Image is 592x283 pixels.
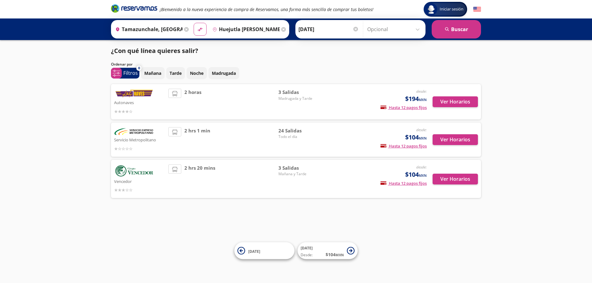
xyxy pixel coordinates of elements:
[326,251,344,258] span: $ 104
[114,136,165,143] p: Servicio Metropolitano
[301,245,313,251] span: [DATE]
[437,6,466,12] span: Iniciar sesión
[208,67,239,79] button: Madrugada
[111,4,157,15] a: Brand Logo
[113,22,183,37] input: Buscar Origen
[380,143,427,149] span: Hasta 12 pagos fijos
[114,164,154,177] img: Vencedor
[416,89,427,94] em: desde:
[298,242,358,259] button: [DATE]Desde:$104MXN
[416,127,427,132] em: desde:
[405,133,427,142] span: $104
[419,97,427,102] small: MXN
[433,134,478,145] button: Ver Horarios
[301,252,313,258] span: Desde:
[141,67,165,79] button: Mañana
[111,4,157,13] i: Brand Logo
[278,89,322,96] span: 3 Salidas
[184,164,215,193] span: 2 hrs 20 mins
[278,134,322,139] span: Todo el día
[380,180,427,186] span: Hasta 12 pagos fijos
[160,6,373,12] em: ¡Bienvenido a la nueva experiencia de compra de Reservamos, una forma más sencilla de comprar tus...
[138,66,140,71] span: 0
[298,22,359,37] input: Elegir Fecha
[166,67,185,79] button: Tarde
[380,105,427,110] span: Hasta 12 pagos fijos
[190,70,203,76] p: Noche
[278,96,322,101] span: Madrugada y Tarde
[111,68,139,79] button: 0Filtros
[184,127,210,152] span: 2 hrs 1 min
[111,46,198,55] p: ¿Con qué línea quieres salir?
[405,94,427,103] span: $194
[367,22,422,37] input: Opcional
[278,164,322,172] span: 3 Salidas
[184,89,201,115] span: 2 horas
[405,170,427,179] span: $104
[433,96,478,107] button: Ver Horarios
[114,177,165,185] p: Vencedor
[234,242,294,259] button: [DATE]
[123,69,138,77] p: Filtros
[114,89,154,99] img: Autonaves
[114,127,154,136] img: Servicio Metropolitano
[278,127,322,134] span: 24 Salidas
[473,6,481,13] button: English
[432,20,481,38] button: Buscar
[248,249,260,254] span: [DATE]
[433,174,478,184] button: Ver Horarios
[210,22,280,37] input: Buscar Destino
[111,62,133,67] p: Ordenar por
[278,171,322,177] span: Mañana y Tarde
[212,70,236,76] p: Madrugada
[419,173,427,178] small: MXN
[419,136,427,140] small: MXN
[335,253,344,257] small: MXN
[170,70,182,76] p: Tarde
[187,67,207,79] button: Noche
[144,70,161,76] p: Mañana
[114,99,165,106] p: Autonaves
[416,164,427,170] em: desde:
